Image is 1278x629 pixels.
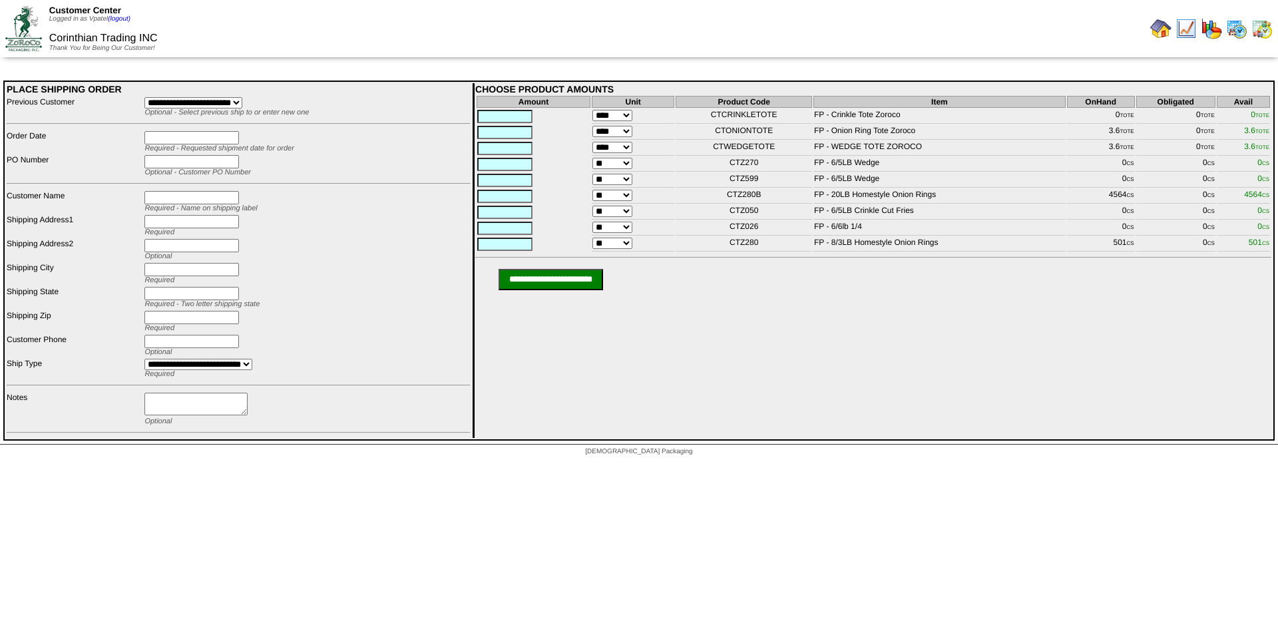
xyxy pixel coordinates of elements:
[1244,190,1269,199] span: 4564
[1126,160,1134,166] span: CS
[144,370,174,378] span: Required
[1136,96,1215,108] th: Obligated
[108,15,130,23] a: (logout)
[813,205,1066,220] td: FP - 6/5LB Crinkle Cut Fries
[1262,176,1269,182] span: CS
[1257,222,1269,231] span: 0
[1262,240,1269,246] span: CS
[813,157,1066,172] td: FP - 6/5LB Wedge
[1120,144,1134,150] span: TOTE
[1067,157,1135,172] td: 0
[144,348,172,356] span: Optional
[1207,160,1215,166] span: CS
[6,334,142,357] td: Customer Phone
[1201,128,1215,134] span: TOTE
[144,168,251,176] span: Optional - Customer PO Number
[813,109,1066,124] td: FP - Crinkle Tote Zoroco
[1136,109,1215,124] td: 0
[813,221,1066,236] td: FP - 6/6lb 1/4
[813,173,1066,188] td: FP - 6/5LB Wedge
[144,324,174,332] span: Required
[1207,224,1215,230] span: CS
[1201,112,1215,118] span: TOTE
[1175,18,1197,39] img: line_graph.gif
[1249,238,1269,247] span: 501
[1136,141,1215,156] td: 0
[1136,173,1215,188] td: 0
[1067,141,1135,156] td: 3.6
[1207,192,1215,198] span: CS
[1136,157,1215,172] td: 0
[1126,192,1134,198] span: CS
[144,300,260,308] span: Required - Two letter shipping state
[676,205,812,220] td: CTZ050
[1262,224,1269,230] span: CS
[1201,18,1222,39] img: graph.gif
[813,125,1066,140] td: FP - Onion Ring Tote Zoroco
[1067,205,1135,220] td: 0
[676,141,812,156] td: CTWEDGETOTE
[1207,240,1215,246] span: CS
[1251,110,1269,119] span: 0
[6,154,142,177] td: PO Number
[1150,18,1171,39] img: home.gif
[813,96,1066,108] th: Item
[1067,237,1135,252] td: 501
[1067,125,1135,140] td: 3.6
[144,108,309,116] span: Optional - Select previous ship to or enter new one
[1251,18,1273,39] img: calendarinout.gif
[1262,192,1269,198] span: CS
[6,190,142,213] td: Customer Name
[1255,128,1269,134] span: TOTE
[49,45,155,52] span: Thank You for Being Our Customer!
[1257,174,1269,183] span: 0
[1126,176,1134,182] span: CS
[6,214,142,237] td: Shipping Address1
[676,109,812,124] td: CTCRINKLETOTE
[1126,208,1134,214] span: CS
[475,84,1271,95] div: CHOOSE PRODUCT AMOUNTS
[5,6,42,51] img: ZoRoCo_Logo(Green%26Foil)%20jpg.webp
[676,189,812,204] td: CTZ280B
[1120,112,1134,118] span: TOTE
[144,417,172,425] span: Optional
[144,252,172,260] span: Optional
[144,204,257,212] span: Required - Name on shipping label
[1126,224,1134,230] span: CS
[1257,206,1269,215] span: 0
[1136,221,1215,236] td: 0
[7,84,471,95] div: PLACE SHIPPING ORDER
[1255,112,1269,118] span: TOTE
[49,5,121,15] span: Customer Center
[6,130,142,153] td: Order Date
[1136,237,1215,252] td: 0
[1136,125,1215,140] td: 0
[1067,173,1135,188] td: 0
[1067,189,1135,204] td: 4564
[676,96,812,108] th: Product Code
[1226,18,1247,39] img: calendarprod.gif
[1201,144,1215,150] span: TOTE
[1120,128,1134,134] span: TOTE
[1257,158,1269,167] span: 0
[813,189,1066,204] td: FP - 20LB Homestyle Onion Rings
[1217,96,1270,108] th: Avail
[1244,126,1269,135] span: 3.6
[813,237,1066,252] td: FP - 8/3LB Homestyle Onion Rings
[1067,109,1135,124] td: 0
[1126,240,1134,246] span: CS
[6,392,142,426] td: Notes
[49,33,158,44] span: Corinthian Trading INC
[477,96,590,108] th: Amount
[813,141,1066,156] td: FP - WEDGE TOTE ZOROCO
[1262,160,1269,166] span: CS
[144,276,174,284] span: Required
[6,97,142,117] td: Previous Customer
[676,173,812,188] td: CTZ599
[1244,142,1269,151] span: 3.6
[6,238,142,261] td: Shipping Address2
[1136,205,1215,220] td: 0
[1136,189,1215,204] td: 0
[6,286,142,309] td: Shipping State
[676,237,812,252] td: CTZ280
